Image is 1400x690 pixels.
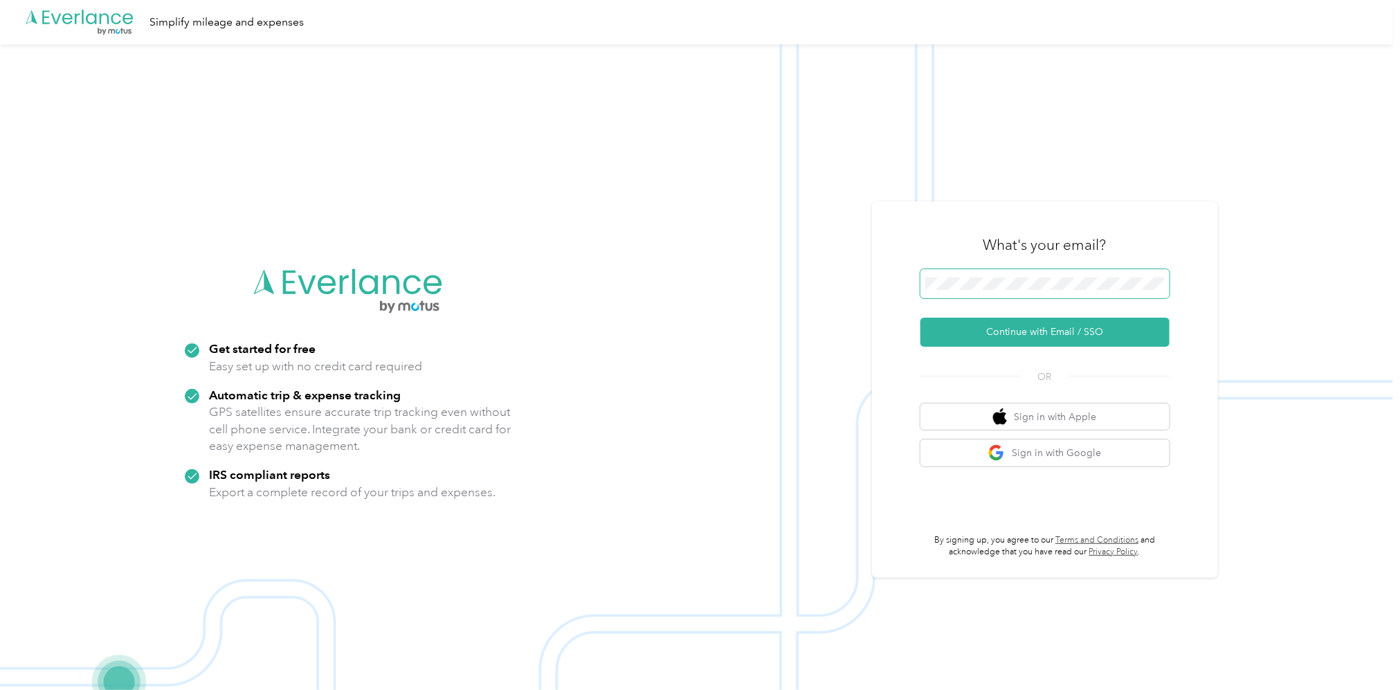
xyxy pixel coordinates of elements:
a: Privacy Policy [1089,547,1138,557]
button: Continue with Email / SSO [920,318,1170,347]
span: OR [1021,370,1069,384]
strong: Get started for free [209,341,316,356]
img: google logo [988,444,1006,462]
a: Terms and Conditions [1055,535,1138,545]
h3: What's your email? [983,235,1107,255]
strong: IRS compliant reports [209,467,330,482]
button: apple logoSign in with Apple [920,403,1170,430]
strong: Automatic trip & expense tracking [209,388,401,402]
button: google logoSign in with Google [920,439,1170,466]
img: apple logo [993,408,1007,426]
p: Easy set up with no credit card required [209,358,422,375]
p: GPS satellites ensure accurate trip tracking even without cell phone service. Integrate your bank... [209,403,511,455]
div: Simplify mileage and expenses [149,14,304,31]
p: Export a complete record of your trips and expenses. [209,484,496,501]
p: By signing up, you agree to our and acknowledge that you have read our . [920,534,1170,559]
